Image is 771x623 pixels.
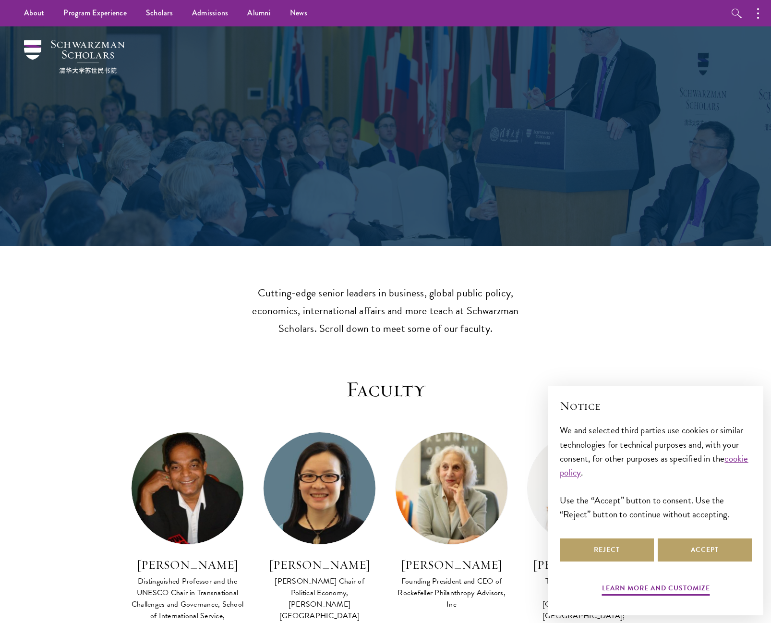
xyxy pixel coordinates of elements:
[560,423,752,521] div: We and selected third parties use cookies or similar technologies for technical purposes and, wit...
[131,557,244,573] h3: [PERSON_NAME]
[24,40,125,73] img: Schwarzman Scholars
[126,376,645,403] h3: Faculty
[263,557,376,573] h3: [PERSON_NAME]
[527,557,640,573] h3: [PERSON_NAME]
[395,432,508,611] a: [PERSON_NAME] Founding President and CEO of Rockefeller Philanthropy Advisors, Inc
[560,398,752,414] h2: Notice
[560,452,748,479] a: cookie policy
[249,284,522,338] p: Cutting-edge senior leaders in business, global public policy, economics, international affairs a...
[395,575,508,610] div: Founding President and CEO of Rockefeller Philanthropy Advisors, Inc
[395,557,508,573] h3: [PERSON_NAME]
[658,538,752,562] button: Accept
[602,582,710,597] button: Learn more and customize
[560,538,654,562] button: Reject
